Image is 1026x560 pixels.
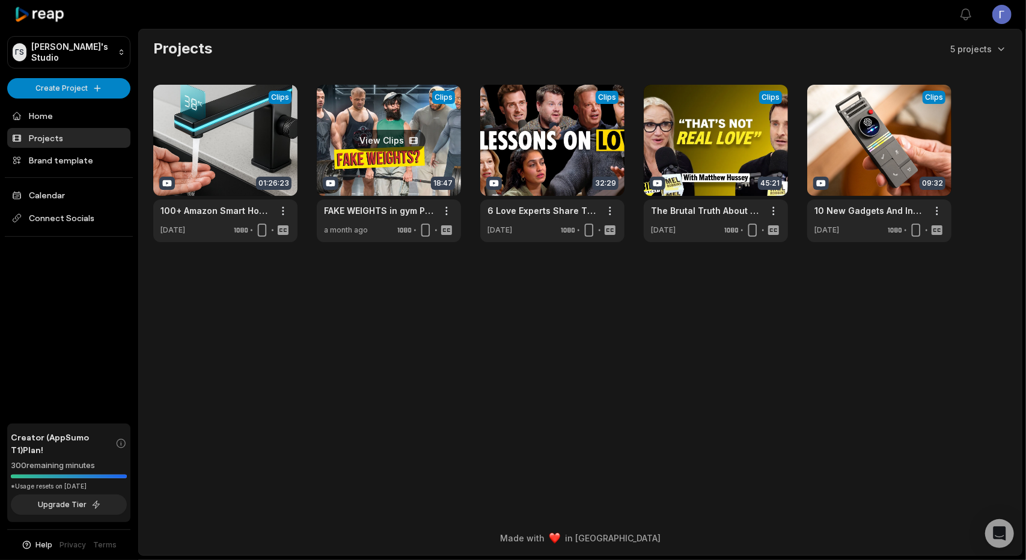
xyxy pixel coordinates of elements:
div: Open Intercom Messenger [985,519,1014,548]
button: 5 projects [950,43,1007,55]
a: Brand template [7,150,130,170]
img: heart emoji [549,533,560,544]
button: Help [21,540,53,550]
a: Calendar [7,185,130,205]
a: 10 New Gadgets And Inventions ( 2025 ) You Should Have [814,204,925,217]
div: 300 remaining minutes [11,460,127,472]
div: *Usage resets on [DATE] [11,482,127,491]
a: 100+ Amazon Smart Home Gadgets For Modern Luxury Living! [160,204,271,217]
a: FAKE WEIGHTS in gym PRANK... | [PERSON_NAME] pretended to be a Beginner #14 [324,204,435,217]
a: Privacy [60,540,87,550]
div: ΓS [13,43,26,61]
span: Creator (AppSumo T1) Plan! [11,431,115,456]
button: Upgrade Tier [11,495,127,515]
h2: Projects [153,39,212,58]
span: Help [36,540,53,550]
span: Connect Socials [7,207,130,229]
a: Projects [7,128,130,148]
a: The Brutal Truth About Relationships You Need to Hear [651,204,762,217]
a: Terms [94,540,117,550]
a: Home [7,106,130,126]
a: 6 Love Experts Share Their Top Dating & Relationship Advice (Compilation Episode) [487,204,598,217]
div: Made with in [GEOGRAPHIC_DATA] [150,532,1011,544]
button: Create Project [7,78,130,99]
p: [PERSON_NAME]'s Studio [31,41,113,63]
